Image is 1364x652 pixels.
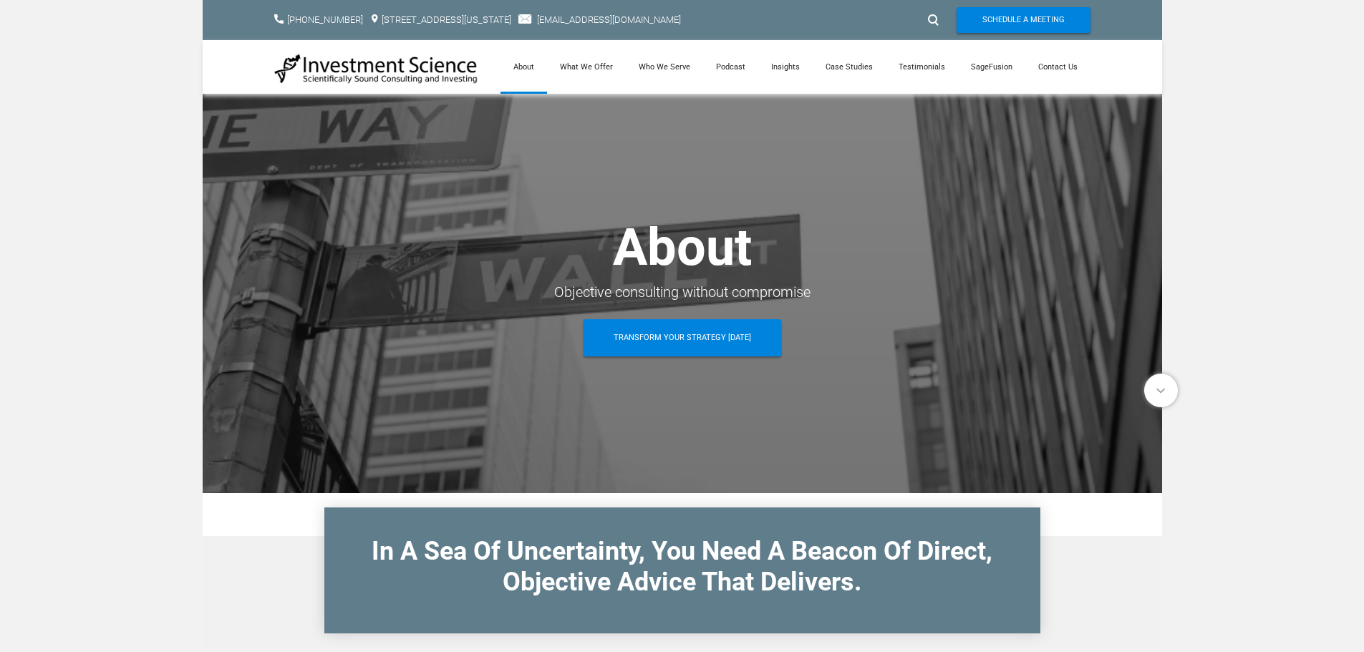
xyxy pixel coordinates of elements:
a: [STREET_ADDRESS][US_STATE]​ [382,14,511,25]
a: Testimonials [886,40,958,94]
a: About [500,40,547,94]
span: Schedule A Meeting [982,7,1065,33]
img: Investment Science | NYC Consulting Services [274,53,478,84]
a: Insights [758,40,813,94]
strong: About [613,217,752,278]
a: Schedule A Meeting [957,7,1090,33]
a: SageFusion [958,40,1025,94]
a: What We Offer [547,40,626,94]
a: Who We Serve [626,40,703,94]
a: Contact Us [1025,40,1090,94]
font: In A Sea Of Uncertainty, You Need A Beacon Of​ Direct, Objective Advice That Delivers. [372,536,992,597]
a: Case Studies [813,40,886,94]
div: Objective consulting without compromise [274,279,1090,305]
span: Transform Your Strategy [DATE] [614,319,751,356]
a: [PHONE_NUMBER] [287,14,363,25]
a: [EMAIL_ADDRESS][DOMAIN_NAME] [537,14,681,25]
a: Podcast [703,40,758,94]
a: Transform Your Strategy [DATE] [584,319,781,356]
